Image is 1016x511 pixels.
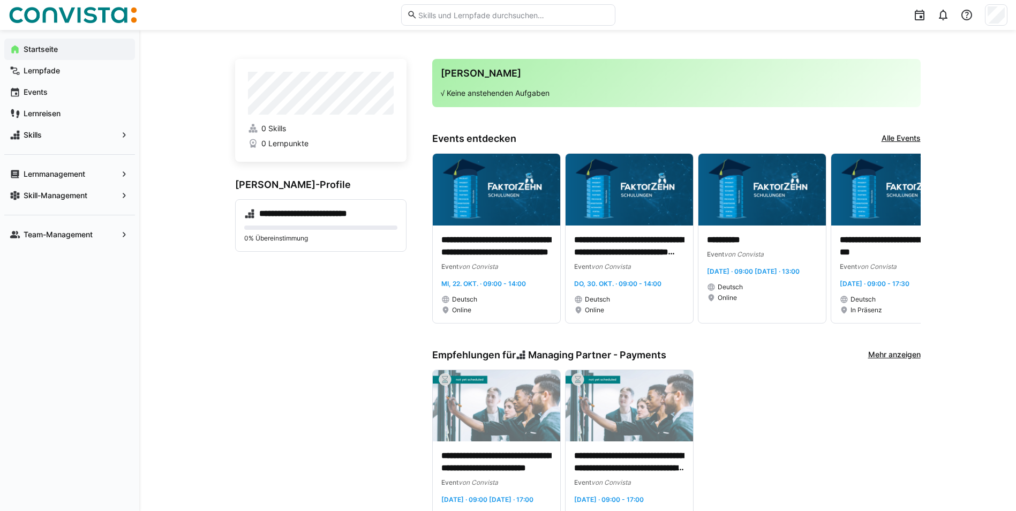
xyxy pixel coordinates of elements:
span: Deutsch [585,295,610,304]
img: image [566,370,693,442]
span: 0 Skills [261,123,286,134]
span: [DATE] · 09:00 - 17:00 [574,495,644,504]
span: Do, 30. Okt. · 09:00 - 14:00 [574,280,661,288]
img: image [566,154,693,226]
span: Event [441,262,458,270]
span: von Convista [458,262,498,270]
h3: [PERSON_NAME] [441,67,912,79]
span: von Convista [591,478,631,486]
img: image [698,154,826,226]
span: Event [441,478,458,486]
span: Online [718,294,737,302]
span: [DATE] · 09:00 - 17:30 [840,280,909,288]
a: 0 Skills [248,123,394,134]
span: 0 Lernpunkte [261,138,308,149]
img: image [831,154,959,226]
span: Event [574,262,591,270]
p: 0% Übereinstimmung [244,234,397,243]
p: √ Keine anstehenden Aufgaben [441,88,912,99]
input: Skills und Lernpfade durchsuchen… [417,10,609,20]
a: Alle Events [882,133,921,145]
span: von Convista [857,262,897,270]
span: Deutsch [452,295,477,304]
span: Event [840,262,857,270]
img: image [433,370,560,442]
span: Event [574,478,591,486]
img: image [433,154,560,226]
h3: Empfehlungen für [432,349,667,361]
span: von Convista [458,478,498,486]
span: Event [707,250,724,258]
span: Managing Partner - Payments [528,349,666,361]
span: von Convista [724,250,764,258]
h3: Events entdecken [432,133,516,145]
span: von Convista [591,262,631,270]
span: [DATE] · 09:00 [DATE] · 17:00 [441,495,533,504]
span: Deutsch [851,295,876,304]
span: Mi, 22. Okt. · 09:00 - 14:00 [441,280,526,288]
h3: [PERSON_NAME]-Profile [235,179,407,191]
span: [DATE] · 09:00 [DATE] · 13:00 [707,267,800,275]
span: Online [452,306,471,314]
span: In Präsenz [851,306,882,314]
span: Online [585,306,604,314]
a: Mehr anzeigen [868,349,921,361]
span: Deutsch [718,283,743,291]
